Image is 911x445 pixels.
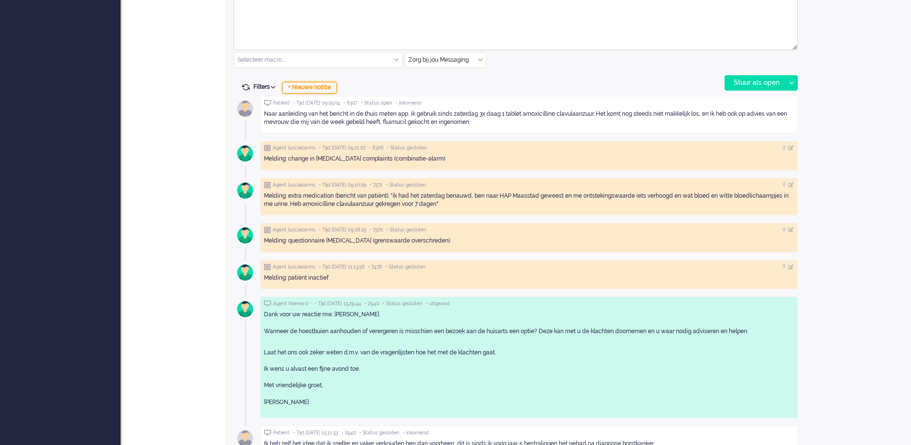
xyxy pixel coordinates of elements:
[264,155,794,163] div: Melding: change in [MEDICAL_DATA] complaints (combinatie-alarm)
[386,182,426,189] span: • Status gesloten
[282,82,337,94] div: + Nieuwe notitie
[319,145,366,151] span: • Tijd [DATE] 09:21:07
[383,300,422,307] span: • Status gesloten
[342,430,356,436] span: • 2940
[359,430,399,436] span: • Status gesloten
[403,430,428,436] span: • inkomend
[369,145,383,151] span: • 8306
[273,100,290,107] span: Patiënt
[273,182,316,189] span: Agent lusciialarms
[273,430,290,436] span: Patiënt
[264,237,794,245] div: Melding: questionnaire [MEDICAL_DATA] (grenswaarde overschreden)
[725,76,785,90] div: Stuur als open
[233,96,257,121] img: avatar
[361,100,392,107] span: • Status open
[233,260,257,284] img: avatar
[233,297,257,321] img: avatar
[264,100,271,106] img: ic_chat_grey.svg
[233,223,257,247] img: avatar
[370,227,383,233] span: • 7570
[264,182,271,189] img: ic_note_grey.svg
[264,430,271,436] img: ic_chat_grey.svg
[264,110,794,126] div: Naar aanleiding van het bericht in de thuis meten app, ik gebruik sinds zaterdag 3x daag 1 tablet...
[273,300,311,307] span: Agent hbenard •
[293,430,338,436] span: • Tijd [DATE] 15:11:53
[426,300,449,307] span: • uitgaand
[233,178,257,202] img: avatar
[385,264,425,270] span: • Status gesloten
[368,264,382,270] span: • 7476
[386,227,426,233] span: • Status gesloten
[264,349,794,406] p: Laat het ons ook zeker weten d.m.v. van de vragenlijsten hoe het met de klachten gaat. Ik wens u ...
[315,300,361,307] span: • Tijd [DATE] 15:29:44
[273,227,316,233] span: Agent lusciialarms
[264,310,794,335] p: Dank voor uw reactie mw. [PERSON_NAME]. Wanneer de hoestbuien aanhouden of verergeren is misschie...
[264,227,271,233] img: ic_note_grey.svg
[264,145,271,151] img: ic_note_grey.svg
[293,100,340,107] span: • Tijd [DATE] 09:25:04
[319,227,366,233] span: • Tijd [DATE] 09:08:25
[387,145,427,151] span: • Status gesloten
[273,145,316,151] span: Agent lusciialarms
[264,274,794,282] div: Melding: patiënt inactief
[264,264,271,270] img: ic_note_grey.svg
[264,300,271,307] img: ic_chat_grey.svg
[233,141,257,165] img: avatar
[319,182,366,189] span: • Tijd [DATE] 09:10:29
[273,264,316,270] span: Agent lusciialarms
[264,192,794,208] div: Melding: extra medication (bericht van patiënt). "ik had het zaterdag benauwd, ben naar HAP Maass...
[365,300,379,307] span: • 2940
[253,83,279,90] span: Filters
[343,100,357,107] span: • 8307
[370,182,383,189] span: • 7571
[319,264,365,270] span: • Tijd [DATE] 11:13:56
[789,41,797,50] div: Resize
[396,100,421,107] span: • inkomend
